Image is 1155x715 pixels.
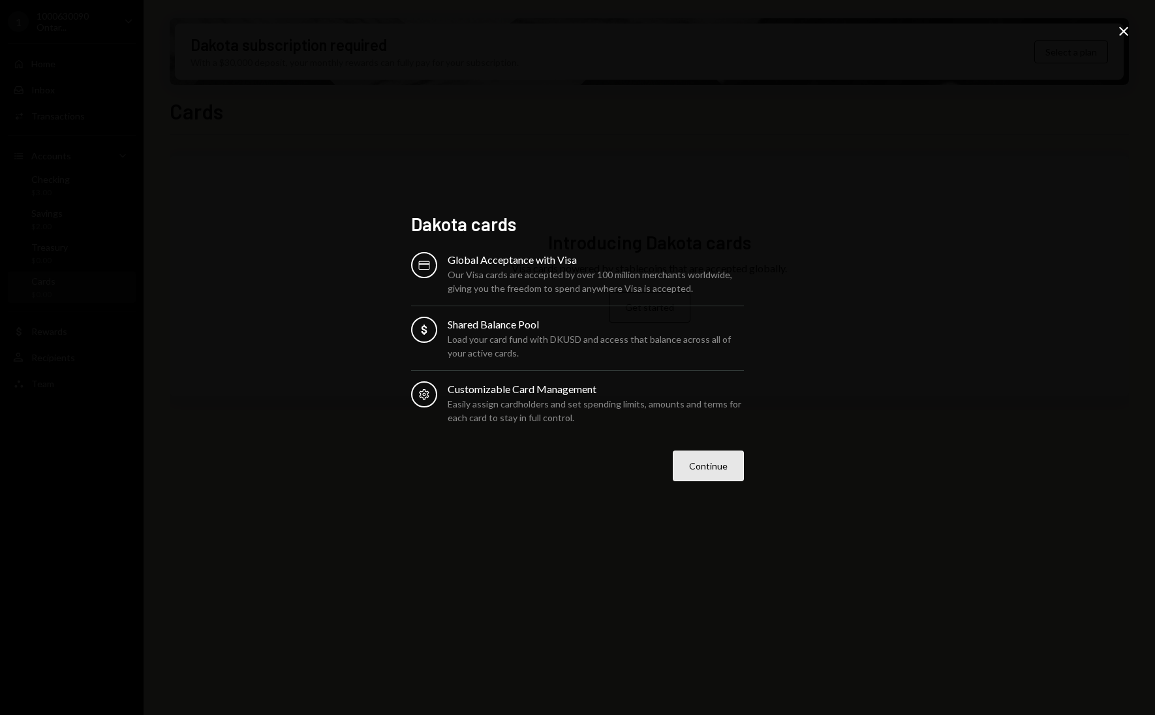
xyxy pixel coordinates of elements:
h2: Dakota cards [411,212,744,237]
div: Our Visa cards are accepted by over 100 million merchants worldwide, giving you the freedom to sp... [448,268,744,295]
div: Shared Balance Pool [448,317,744,332]
div: Load your card fund with DKUSD and access that balance across all of your active cards. [448,332,744,360]
div: Global Acceptance with Visa [448,252,744,268]
div: Customizable Card Management [448,381,744,397]
button: Continue [673,451,744,481]
div: Easily assign cardholders and set spending limits, amounts and terms for each card to stay in ful... [448,397,744,424]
